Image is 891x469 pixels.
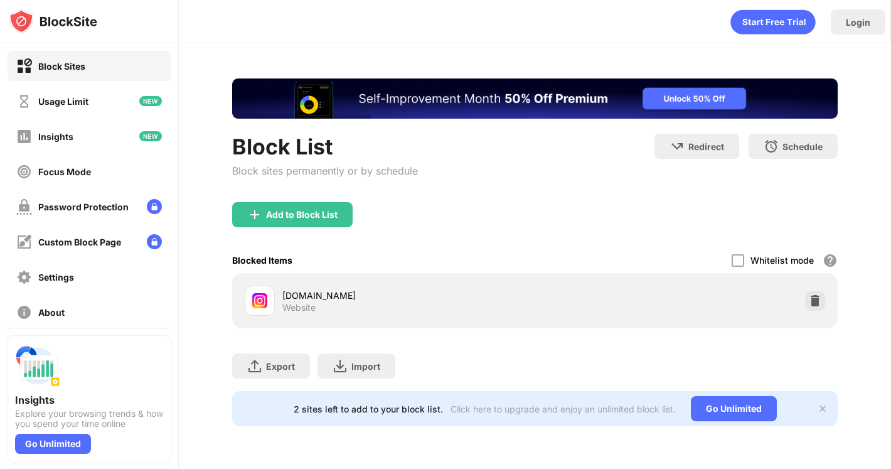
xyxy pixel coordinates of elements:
[282,302,316,313] div: Website
[38,96,88,107] div: Usage Limit
[16,305,32,320] img: about-off.svg
[15,394,163,406] div: Insights
[38,131,73,142] div: Insights
[266,361,295,372] div: Export
[38,166,91,177] div: Focus Mode
[750,255,814,266] div: Whitelist mode
[232,134,418,159] div: Block List
[232,255,292,266] div: Blocked Items
[16,58,32,74] img: block-on.svg
[9,9,97,34] img: logo-blocksite.svg
[846,17,870,28] div: Login
[351,361,380,372] div: Import
[139,96,162,106] img: new-icon.svg
[38,272,74,283] div: Settings
[38,307,65,318] div: About
[266,210,338,220] div: Add to Block List
[16,269,32,285] img: settings-off.svg
[139,131,162,141] img: new-icon.svg
[38,61,85,72] div: Block Sites
[688,141,724,152] div: Redirect
[818,404,828,414] img: x-button.svg
[15,343,60,389] img: push-insights.svg
[16,164,32,180] img: focus-off.svg
[38,202,129,212] div: Password Protection
[16,129,32,144] img: insights-off.svg
[451,404,676,414] div: Click here to upgrade and enjoy an unlimited block list.
[730,9,816,35] div: animation
[15,409,163,429] div: Explore your browsing trends & how you spend your time online
[782,141,823,152] div: Schedule
[294,404,443,414] div: 2 sites left to add to your block list.
[15,434,91,454] div: Go Unlimited
[147,234,162,249] img: lock-menu.svg
[16,199,32,215] img: password-protection-off.svg
[282,289,535,302] div: [DOMAIN_NAME]
[252,293,267,308] img: favicons
[147,199,162,214] img: lock-menu.svg
[16,94,32,109] img: time-usage-off.svg
[38,237,121,247] div: Custom Block Page
[16,234,32,250] img: customize-block-page-off.svg
[232,78,838,119] iframe: Banner
[232,164,418,177] div: Block sites permanently or by schedule
[691,396,777,421] div: Go Unlimited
